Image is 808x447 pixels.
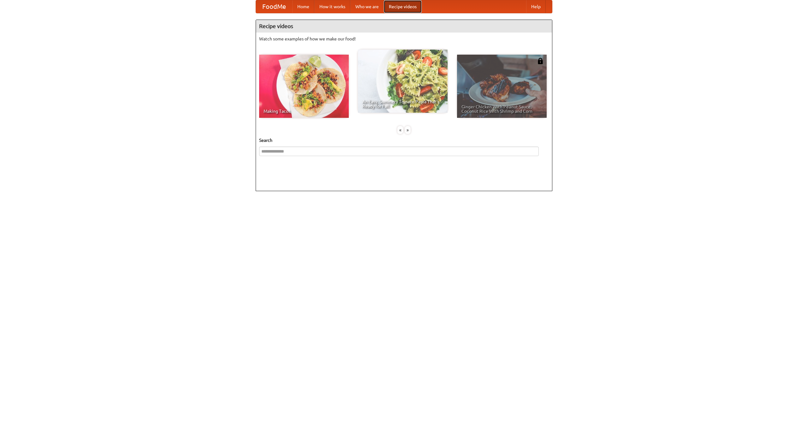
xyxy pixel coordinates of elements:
a: Making Tacos [259,55,349,118]
a: An Easy, Summery Tomato Pasta That's Ready for Fall [358,50,448,113]
div: « [397,126,403,134]
div: » [405,126,411,134]
h4: Recipe videos [256,20,552,33]
a: FoodMe [256,0,292,13]
p: Watch some examples of how we make our food! [259,36,549,42]
a: Home [292,0,314,13]
h5: Search [259,137,549,143]
a: Recipe videos [384,0,422,13]
span: An Easy, Summery Tomato Pasta That's Ready for Fall [362,100,443,108]
img: 483408.png [537,58,544,64]
a: How it works [314,0,350,13]
a: Who we are [350,0,384,13]
span: Making Tacos [264,109,344,113]
a: Help [526,0,546,13]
